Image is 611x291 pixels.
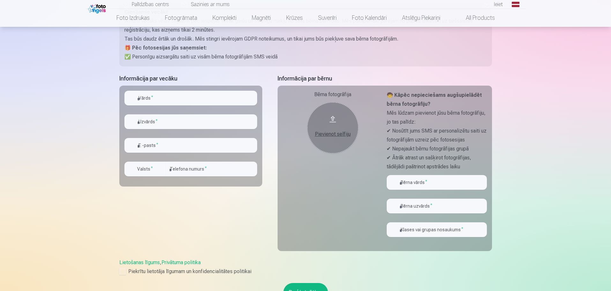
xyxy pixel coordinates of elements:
div: Pievienot selfiju [314,130,352,138]
a: Foto kalendāri [344,9,394,27]
a: Atslēgu piekariņi [394,9,448,27]
button: Valsts* [124,162,166,176]
p: Mēs lūdzam pievienot jūsu bērna fotogrāfiju, jo tas palīdz: [387,109,487,126]
div: , [119,259,492,275]
a: Komplekti [205,9,244,27]
p: Tas būs daudz ērtāk un drošāk. Mēs stingri ievērojam GDPR noteikumus, un tikai jums būs piekļuve ... [124,34,487,43]
p: ✔ Ātrāk atrast un sašķirot fotogrāfijas, tādējādi paātrinot apstrādes laiku [387,153,487,171]
button: Pievienot selfiju [307,102,358,153]
p: ✔ Nepajaukt bērnu fotogrāfijas grupā [387,144,487,153]
label: Piekrītu lietotāja līgumam un konfidencialitātes politikai [119,268,492,275]
a: Fotogrāmata [157,9,205,27]
a: Krūzes [279,9,310,27]
a: Suvenīri [310,9,344,27]
p: ✔ Nosūtīt jums SMS ar personalizētu saiti uz fotogrāfijām uzreiz pēc fotosesijas [387,126,487,144]
h5: Informācija par bērnu [278,74,492,83]
div: Bērna fotogrāfija [283,91,383,98]
label: Valsts [135,166,155,172]
h5: Informācija par vecāku [119,74,262,83]
a: Foto izdrukas [109,9,157,27]
a: Lietošanas līgums [119,259,160,265]
a: Magnēti [244,9,279,27]
a: All products [448,9,503,27]
a: Privātuma politika [161,259,201,265]
p: ✅ Personīgu aizsargātu saiti uz visām bērna fotogrāfijām SMS veidā [124,52,487,61]
strong: 🎁 Pēc fotosesijas jūs saņemsiet: [124,45,207,51]
strong: 🧒 Kāpēc nepieciešams augšupielādēt bērna fotogrāfiju? [387,92,482,107]
img: /fa1 [88,3,108,13]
